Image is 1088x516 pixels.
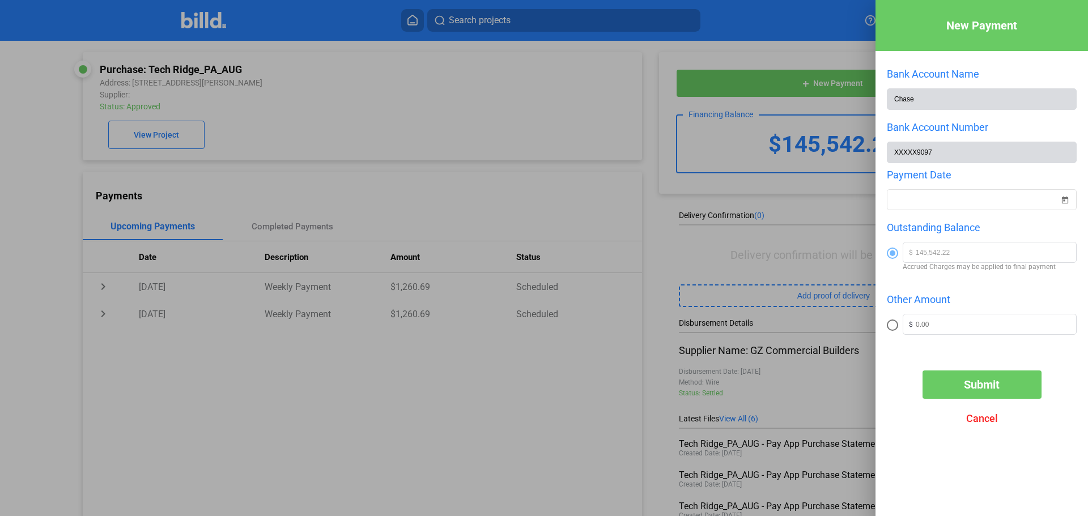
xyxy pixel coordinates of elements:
[887,221,1077,233] div: Outstanding Balance
[887,169,1077,181] div: Payment Date
[887,121,1077,133] div: Bank Account Number
[903,242,916,262] span: $
[966,412,998,424] span: Cancel
[916,314,1076,331] input: 0.00
[1059,187,1070,199] button: Open calendar
[923,404,1042,433] button: Cancel
[923,370,1042,399] button: Submit
[964,378,1000,391] span: Submit
[903,263,1077,271] span: Accrued Charges may be applied to final payment
[916,242,1076,259] input: 0.00
[887,68,1077,80] div: Bank Account Name
[887,293,1077,305] div: Other Amount
[903,314,916,334] span: $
